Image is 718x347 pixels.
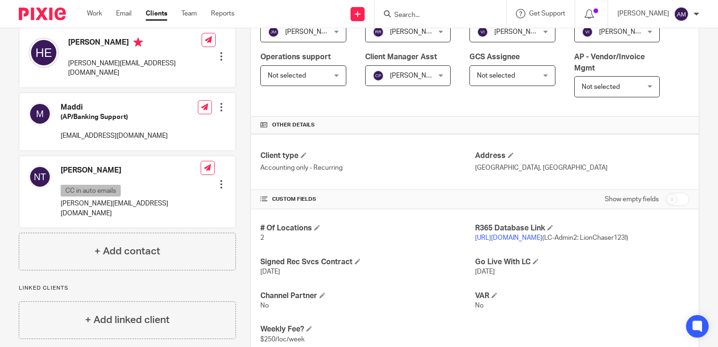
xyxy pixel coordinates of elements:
span: [PERSON_NAME] [285,29,337,35]
span: Not selected [477,72,515,79]
h4: Weekly Fee? [260,324,475,334]
h4: Go Live With LC [475,257,689,267]
p: CC in auto emails [61,185,121,197]
input: Search [393,11,478,20]
span: Get Support [529,10,565,17]
img: svg%3E [373,70,384,81]
h4: + Add contact [94,244,160,259]
p: [EMAIL_ADDRESS][DOMAIN_NAME] [61,131,168,141]
span: [PERSON_NAME] [390,29,442,35]
h4: CUSTOM FIELDS [260,196,475,203]
a: Work [87,9,102,18]
p: [PERSON_NAME][EMAIL_ADDRESS][DOMAIN_NAME] [68,59,202,78]
label: Show empty fields [605,195,659,204]
p: Accounting only - Recurring [260,163,475,173]
i: Primary [133,38,143,47]
span: [PERSON_NAME] [599,29,651,35]
span: $250/loc/week [260,336,304,343]
img: svg%3E [477,26,488,38]
span: Operations support [260,53,331,61]
h5: (AP/Banking Support) [61,112,168,122]
h4: Channel Partner [260,291,475,301]
span: [PERSON_NAME] [494,29,546,35]
span: [PERSON_NAME] [390,72,442,79]
span: Other details [272,121,315,129]
a: Team [181,9,197,18]
a: Email [116,9,132,18]
span: GCS Assignee [469,53,520,61]
p: [GEOGRAPHIC_DATA], [GEOGRAPHIC_DATA] [475,163,689,173]
span: [DATE] [475,268,495,275]
a: Reports [211,9,234,18]
span: Not selected [268,72,306,79]
h4: [PERSON_NAME] [61,166,201,175]
img: svg%3E [29,103,51,125]
p: Linked clients [19,284,236,292]
img: svg%3E [268,26,279,38]
h4: # Of Locations [260,223,475,233]
h4: Maddi [61,103,168,112]
h4: Address [475,151,689,161]
span: No [475,302,484,309]
h4: Signed Rec Svcs Contract [260,257,475,267]
span: No [260,302,269,309]
span: Client Manager Asst [365,53,437,61]
span: [DATE] [260,268,280,275]
a: [URL][DOMAIN_NAME] [475,235,542,241]
a: Clients [146,9,167,18]
span: Not selected [582,84,620,90]
h4: VAR [475,291,689,301]
span: 2 [260,235,264,241]
p: [PERSON_NAME][EMAIL_ADDRESS][DOMAIN_NAME] [61,199,201,218]
span: AP - Vendor/Invoice Mgmt [574,53,645,71]
h4: Client type [260,151,475,161]
span: (LC-Admin2: LionChaser123!) [475,235,628,241]
img: svg%3E [373,26,384,38]
img: svg%3E [29,166,51,188]
p: [PERSON_NAME] [617,9,669,18]
img: svg%3E [674,7,689,22]
h4: + Add linked client [85,313,170,327]
img: svg%3E [29,38,59,68]
img: Pixie [19,8,66,20]
h4: [PERSON_NAME] [68,38,202,49]
h4: R365 Database Link [475,223,689,233]
img: svg%3E [582,26,593,38]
